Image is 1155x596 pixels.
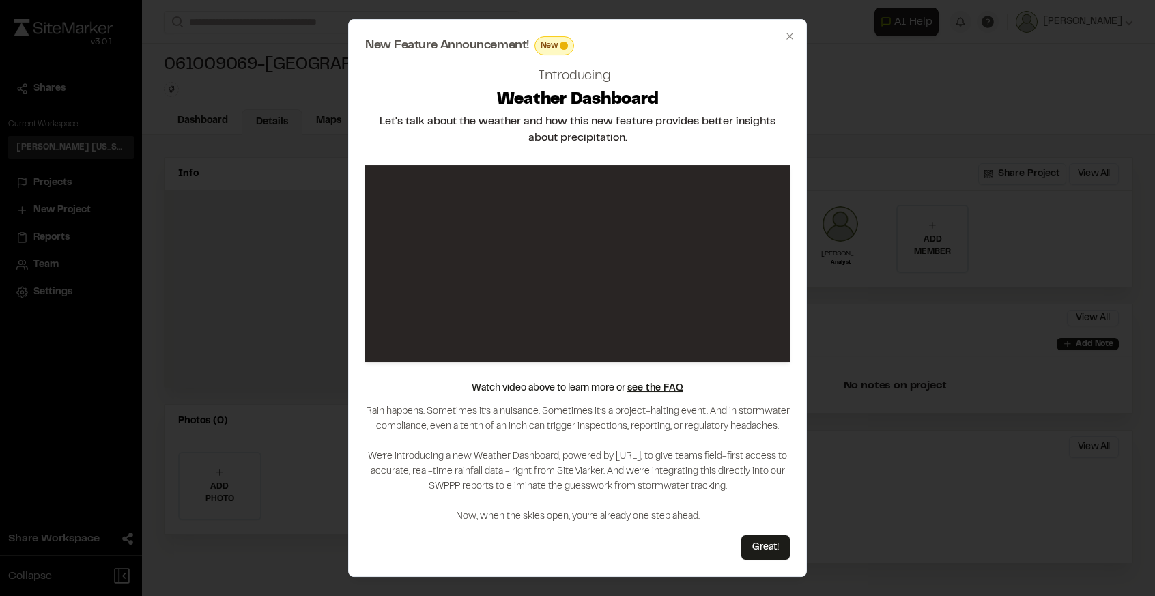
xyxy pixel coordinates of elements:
[534,36,575,55] div: This feature is brand new! Enjoy!
[365,404,790,524] p: Rain happens. Sometimes it’s a nuisance. Sometimes it’s a project-halting event. And in stormwate...
[541,40,558,52] span: New
[472,381,683,396] p: Watch video above to learn more or
[539,66,616,87] h2: Introducing...
[365,113,790,146] h2: Let's talk about the weather and how this new feature provides better insights about precipitation.
[627,384,683,393] a: see the FAQ
[497,89,659,111] h2: Weather Dashboard
[741,535,790,560] button: Great!
[365,40,529,52] span: New Feature Announcement!
[560,42,568,50] span: This feature is brand new! Enjoy!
